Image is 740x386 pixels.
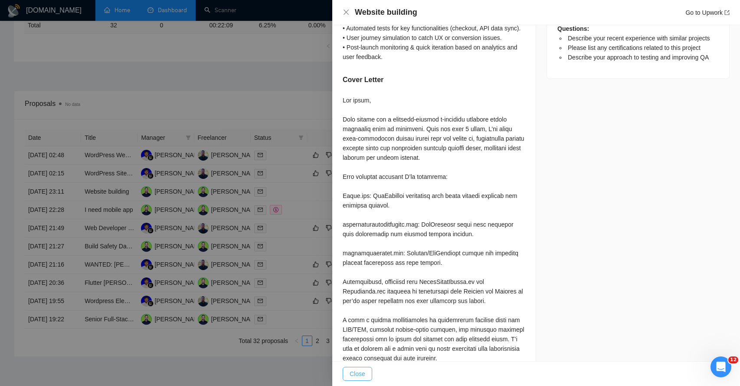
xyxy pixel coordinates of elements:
[711,356,731,377] iframe: Intercom live chat
[724,10,730,15] span: export
[728,356,738,363] span: 12
[568,35,710,42] span: Describe your recent experience with similar projects
[568,44,701,51] span: Please list any certifications related to this project
[343,9,350,16] button: Close
[685,9,730,16] a: Go to Upworkexport
[568,54,709,61] span: Describe your approach to testing and improving QA
[355,7,417,18] h4: Website building
[557,25,589,32] strong: Questions:
[343,9,350,16] span: close
[350,369,365,379] span: Close
[343,75,383,85] h5: Cover Letter
[343,367,372,381] button: Close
